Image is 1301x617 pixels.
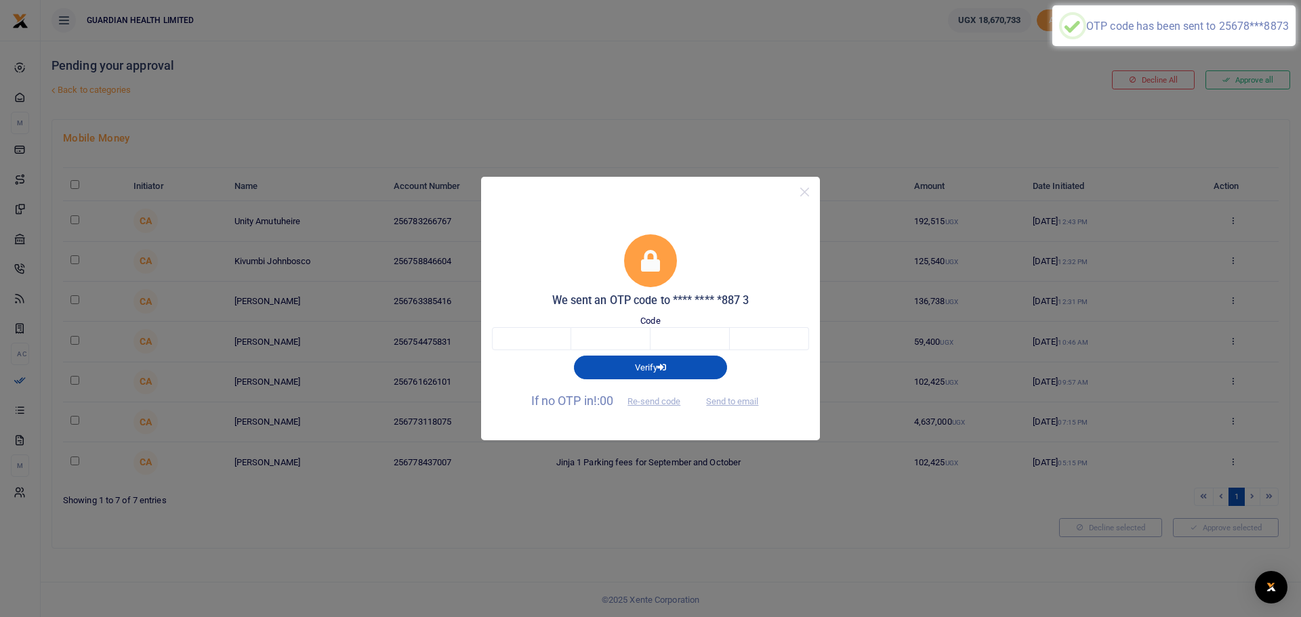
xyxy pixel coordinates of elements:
[1086,20,1289,33] div: OTP code has been sent to 25678***8873
[640,314,660,328] label: Code
[574,356,727,379] button: Verify
[594,393,613,408] span: !:00
[531,393,693,408] span: If no OTP in
[795,182,814,202] button: Close
[1255,571,1287,603] div: Open Intercom Messenger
